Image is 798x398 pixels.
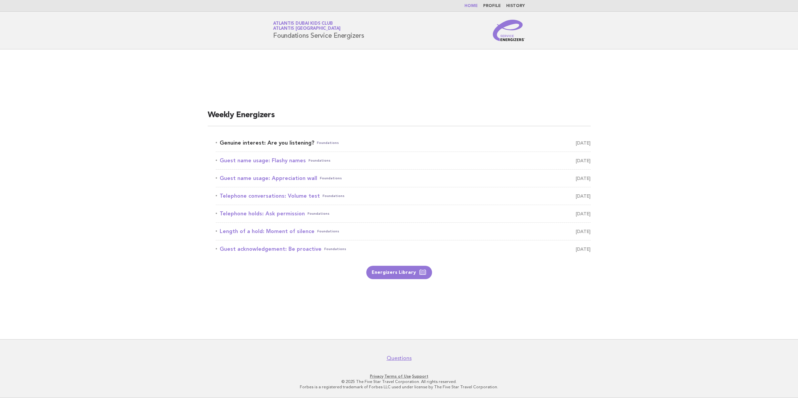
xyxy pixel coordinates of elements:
[576,174,591,183] span: [DATE]
[216,244,591,254] a: Guest acknowledgement: Be proactiveFoundations [DATE]
[317,227,339,236] span: Foundations
[384,374,411,379] a: Terms of Use
[323,191,345,201] span: Foundations
[216,156,591,165] a: Guest name usage: Flashy namesFoundations [DATE]
[324,244,346,254] span: Foundations
[320,174,342,183] span: Foundations
[576,244,591,254] span: [DATE]
[370,374,383,379] a: Privacy
[208,110,591,126] h2: Weekly Energizers
[576,191,591,201] span: [DATE]
[216,191,591,201] a: Telephone conversations: Volume testFoundations [DATE]
[387,355,412,362] a: Questions
[216,227,591,236] a: Length of a hold: Moment of silenceFoundations [DATE]
[483,4,501,8] a: Profile
[308,209,330,218] span: Foundations
[576,138,591,148] span: [DATE]
[576,156,591,165] span: [DATE]
[366,266,432,279] a: Energizers Library
[273,27,341,31] span: Atlantis [GEOGRAPHIC_DATA]
[195,379,603,384] p: © 2025 The Five Star Travel Corporation. All rights reserved.
[216,138,591,148] a: Genuine interest: Are you listening?Foundations [DATE]
[576,227,591,236] span: [DATE]
[195,384,603,390] p: Forbes is a registered trademark of Forbes LLC used under license by The Five Star Travel Corpora...
[216,174,591,183] a: Guest name usage: Appreciation wallFoundations [DATE]
[317,138,339,148] span: Foundations
[273,22,364,39] h1: Foundations Service Energizers
[273,21,341,31] a: Atlantis Dubai Kids ClubAtlantis [GEOGRAPHIC_DATA]
[216,209,591,218] a: Telephone holds: Ask permissionFoundations [DATE]
[195,374,603,379] p: · ·
[309,156,331,165] span: Foundations
[576,209,591,218] span: [DATE]
[493,20,525,41] img: Service Energizers
[412,374,428,379] a: Support
[506,4,525,8] a: History
[464,4,478,8] a: Home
